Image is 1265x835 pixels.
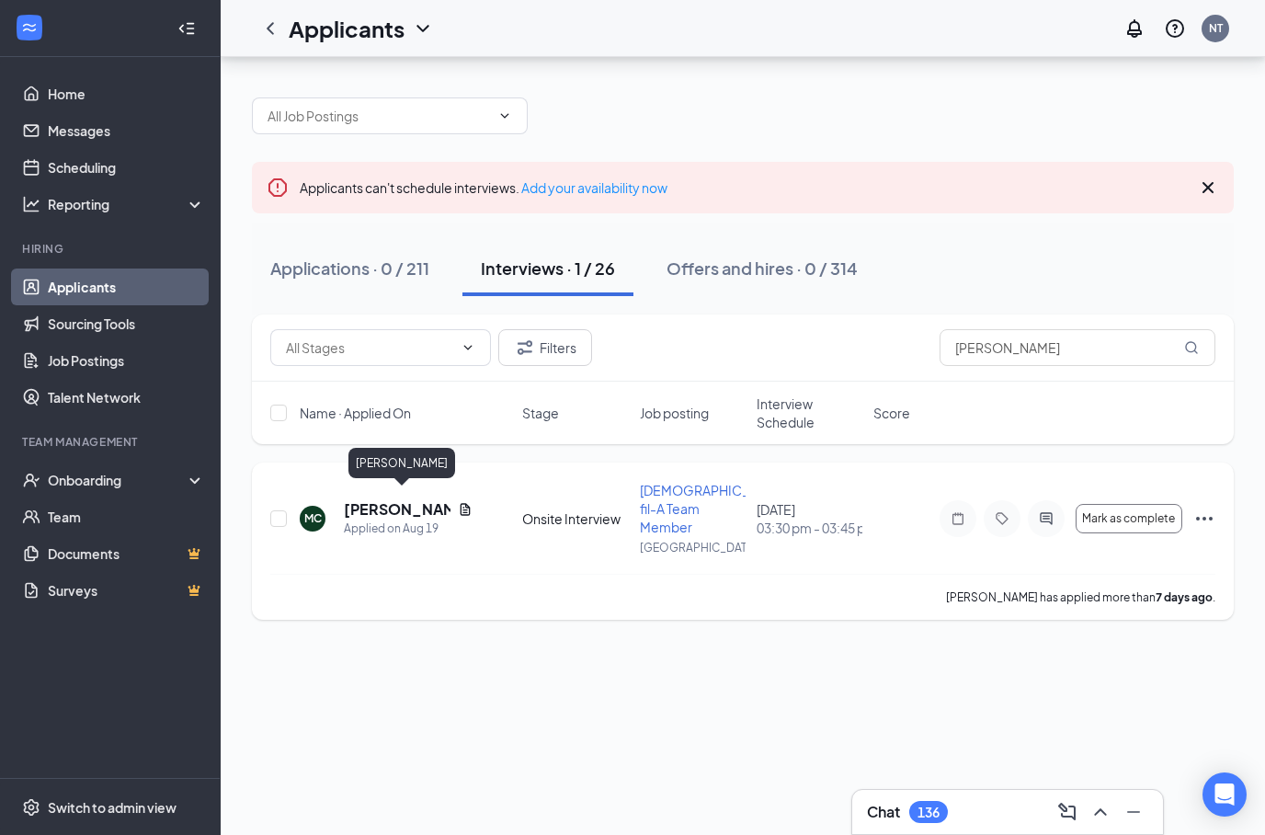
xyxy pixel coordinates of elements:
span: Interview Schedule [757,395,862,431]
div: Reporting [48,195,206,213]
svg: Tag [991,511,1013,526]
span: Job posting [640,404,709,422]
a: Home [48,75,205,112]
p: [GEOGRAPHIC_DATA] [640,540,746,555]
svg: MagnifyingGlass [1184,340,1199,355]
svg: Minimize [1123,801,1145,823]
p: [PERSON_NAME] has applied more than . [946,589,1215,605]
svg: ActiveChat [1035,511,1057,526]
a: Messages [48,112,205,149]
button: Minimize [1119,797,1148,827]
span: Mark as complete [1082,512,1175,525]
svg: UserCheck [22,471,40,489]
div: Onboarding [48,471,189,489]
h3: Chat [867,802,900,822]
div: [PERSON_NAME] [348,448,455,478]
svg: Error [267,177,289,199]
a: Applicants [48,269,205,305]
span: 03:30 pm - 03:45 pm [757,519,862,537]
svg: Notifications [1123,17,1145,40]
div: Team Management [22,434,201,450]
div: Interviews · 1 / 26 [481,257,615,280]
svg: ComposeMessage [1056,801,1078,823]
svg: WorkstreamLogo [20,18,39,37]
button: Mark as complete [1076,504,1182,533]
span: Score [873,404,910,422]
svg: ChevronDown [461,340,475,355]
input: All Job Postings [268,106,490,126]
button: ChevronUp [1086,797,1115,827]
div: [DATE] [757,500,862,537]
button: Filter Filters [498,329,592,366]
svg: Note [947,511,969,526]
div: Applied on Aug 19 [344,520,473,538]
svg: Cross [1197,177,1219,199]
div: Switch to admin view [48,798,177,817]
button: ComposeMessage [1053,797,1082,827]
svg: Document [458,502,473,517]
div: Hiring [22,241,201,257]
h5: [PERSON_NAME] [344,499,450,520]
svg: Settings [22,798,40,817]
div: Applications · 0 / 211 [270,257,429,280]
a: Job Postings [48,342,205,379]
a: Scheduling [48,149,205,186]
svg: ChevronDown [497,109,512,123]
svg: Ellipses [1193,508,1215,530]
a: Team [48,498,205,535]
svg: ChevronUp [1089,801,1111,823]
svg: Collapse [177,19,196,38]
input: Search in interviews [940,329,1215,366]
a: Add your availability now [521,179,667,196]
a: SurveysCrown [48,572,205,609]
h1: Applicants [289,13,405,44]
svg: QuestionInfo [1164,17,1186,40]
span: [DEMOGRAPHIC_DATA]-fil-A Team Member [640,482,790,535]
span: Stage [522,404,559,422]
input: All Stages [286,337,453,358]
div: 136 [917,805,940,820]
div: NT [1209,20,1223,36]
div: Offers and hires · 0 / 314 [667,257,858,280]
svg: ChevronDown [412,17,434,40]
div: MC [304,510,322,526]
svg: ChevronLeft [259,17,281,40]
div: Open Intercom Messenger [1202,772,1247,817]
svg: Analysis [22,195,40,213]
span: Name · Applied On [300,404,411,422]
a: DocumentsCrown [48,535,205,572]
svg: Filter [514,337,536,359]
span: Applicants can't schedule interviews. [300,179,667,196]
b: 7 days ago [1156,590,1213,604]
div: Onsite Interview [522,509,628,528]
a: Sourcing Tools [48,305,205,342]
a: Talent Network [48,379,205,416]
